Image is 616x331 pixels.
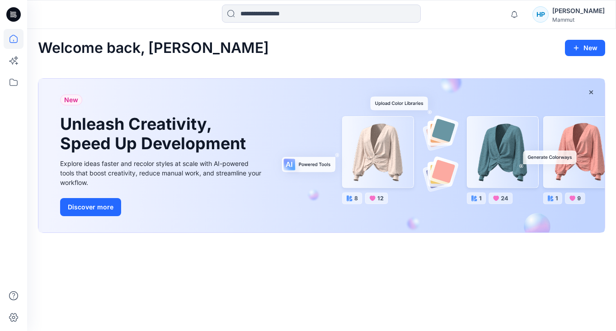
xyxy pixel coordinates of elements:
[60,198,121,216] button: Discover more
[60,159,263,187] div: Explore ideas faster and recolor styles at scale with AI-powered tools that boost creativity, red...
[60,114,250,153] h1: Unleash Creativity, Speed Up Development
[64,95,78,105] span: New
[552,16,605,23] div: Mammut
[60,198,263,216] a: Discover more
[38,40,269,57] h2: Welcome back, [PERSON_NAME]
[565,40,605,56] button: New
[552,5,605,16] div: [PERSON_NAME]
[532,6,549,23] div: HP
